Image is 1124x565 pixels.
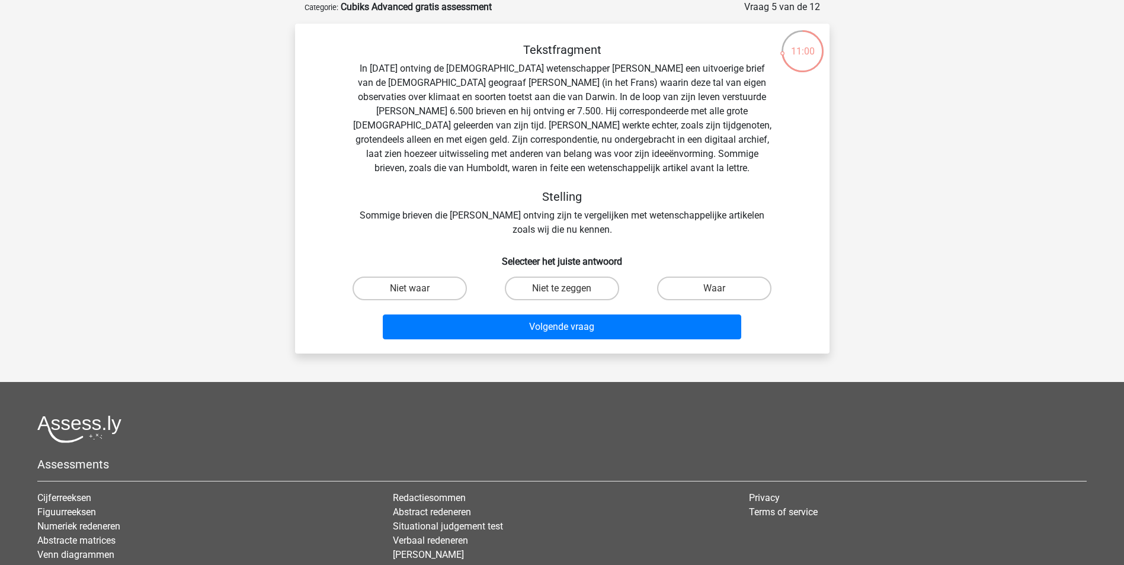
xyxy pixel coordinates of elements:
label: Waar [657,277,771,300]
a: Venn diagrammen [37,549,114,560]
a: Privacy [749,492,780,503]
a: Abstracte matrices [37,535,116,546]
h5: Stelling [352,190,773,204]
strong: Cubiks Advanced gratis assessment [341,1,492,12]
a: Numeriek redeneren [37,521,120,532]
small: Categorie: [305,3,338,12]
label: Niet waar [353,277,467,300]
a: Cijferreeksen [37,492,91,503]
a: Terms of service [749,506,818,518]
a: Situational judgement test [393,521,503,532]
h5: Assessments [37,457,1087,471]
a: Redactiesommen [393,492,466,503]
h6: Selecteer het juiste antwoord [314,246,811,267]
a: [PERSON_NAME] [393,549,464,560]
label: Niet te zeggen [505,277,619,300]
a: Verbaal redeneren [393,535,468,546]
a: Figuurreeksen [37,506,96,518]
a: Abstract redeneren [393,506,471,518]
img: Assessly logo [37,415,121,443]
div: 11:00 [780,29,825,59]
button: Volgende vraag [383,314,741,339]
h5: Tekstfragment [352,43,773,57]
div: In [DATE] ontving de [DEMOGRAPHIC_DATA] wetenschapper [PERSON_NAME] een uitvoerige brief van de [... [314,43,811,237]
